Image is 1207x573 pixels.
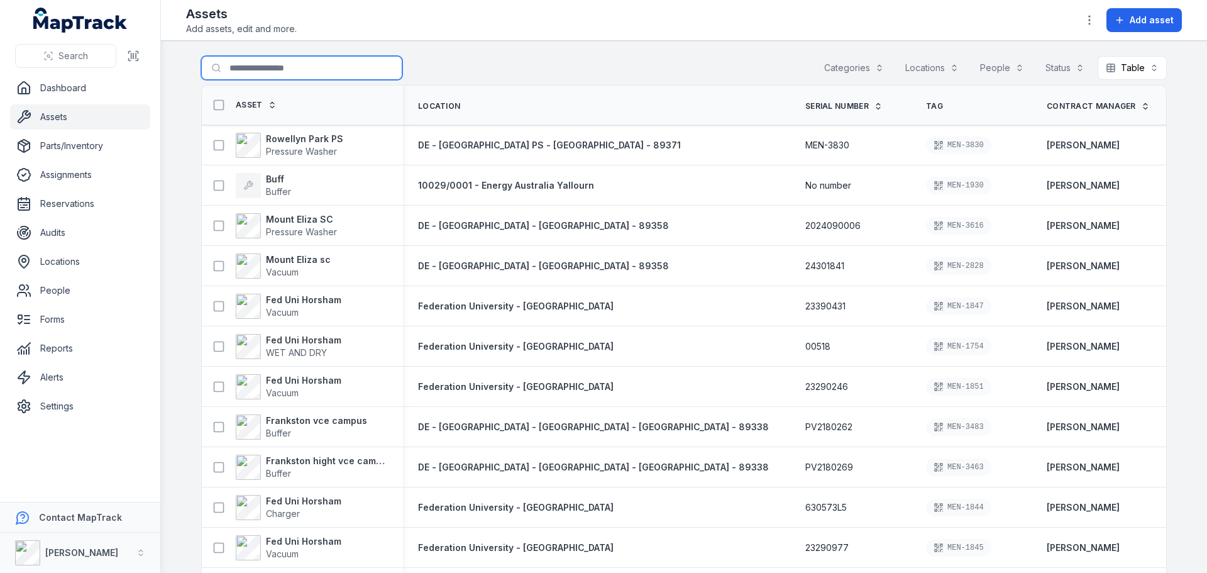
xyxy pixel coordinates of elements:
[805,340,830,353] span: 00518
[897,56,967,80] button: Locations
[805,139,849,152] span: MEN-3830
[418,421,769,433] a: DE - [GEOGRAPHIC_DATA] - [GEOGRAPHIC_DATA] - [GEOGRAPHIC_DATA] - 89338
[266,347,327,358] span: WET AND DRY
[266,508,300,519] span: Charger
[418,140,681,150] span: DE - [GEOGRAPHIC_DATA] PS - [GEOGRAPHIC_DATA] - 89371
[805,421,852,433] span: PV2180262
[1037,56,1093,80] button: Status
[1047,260,1120,272] a: [PERSON_NAME]
[418,220,669,232] a: DE - [GEOGRAPHIC_DATA] - [GEOGRAPHIC_DATA] - 89358
[418,462,769,472] span: DE - [GEOGRAPHIC_DATA] - [GEOGRAPHIC_DATA] - [GEOGRAPHIC_DATA] - 89338
[39,512,122,523] strong: Contact MapTrack
[1047,139,1120,152] a: [PERSON_NAME]
[1106,8,1182,32] button: Add asset
[418,381,614,392] span: Federation University - [GEOGRAPHIC_DATA]
[15,44,116,68] button: Search
[1047,179,1120,192] a: [PERSON_NAME]
[10,220,150,245] a: Audits
[926,378,991,396] div: MEN-1851
[266,455,388,467] strong: Frankston hight vce campus
[266,186,291,197] span: Buffer
[926,177,991,194] div: MEN-1930
[816,56,892,80] button: Categories
[10,249,150,274] a: Locations
[926,136,991,154] div: MEN-3830
[236,374,341,399] a: Fed Uni HorshamVacuum
[1047,501,1120,514] a: [PERSON_NAME]
[418,180,594,191] span: 10029/0001 - Energy Australia Yallourn
[418,421,769,432] span: DE - [GEOGRAPHIC_DATA] - [GEOGRAPHIC_DATA] - [GEOGRAPHIC_DATA] - 89338
[418,542,614,553] span: Federation University - [GEOGRAPHIC_DATA]
[926,257,991,275] div: MEN-2828
[1047,461,1120,474] a: [PERSON_NAME]
[266,307,299,318] span: Vacuum
[266,495,341,508] strong: Fed Uni Horsham
[805,220,861,232] span: 2024090006
[236,495,341,520] a: Fed Uni HorshamCharger
[418,381,614,393] a: Federation University - [GEOGRAPHIC_DATA]
[266,253,331,266] strong: Mount Eliza sc
[926,101,943,111] span: Tag
[418,341,614,352] span: Federation University - [GEOGRAPHIC_DATA]
[805,101,883,111] a: Serial Number
[1047,300,1120,313] strong: [PERSON_NAME]
[266,173,291,186] strong: Buff
[418,340,614,353] a: Federation University - [GEOGRAPHIC_DATA]
[1047,381,1120,393] a: [PERSON_NAME]
[1047,542,1120,554] a: [PERSON_NAME]
[266,267,299,277] span: Vacuum
[10,307,150,332] a: Forms
[1047,340,1120,353] a: [PERSON_NAME]
[186,5,297,23] h2: Assets
[236,253,331,279] a: Mount Eliza scVacuum
[926,539,991,557] div: MEN-1845
[236,100,277,110] a: Asset
[1047,220,1120,232] a: [PERSON_NAME]
[10,365,150,390] a: Alerts
[418,301,614,311] span: Federation University - [GEOGRAPHIC_DATA]
[266,334,341,347] strong: Fed Uni Horsham
[45,547,118,558] strong: [PERSON_NAME]
[418,502,614,513] span: Federation University - [GEOGRAPHIC_DATA]
[418,300,614,313] a: Federation University - [GEOGRAPHIC_DATA]
[236,294,341,319] a: Fed Uni HorshamVacuum
[805,501,847,514] span: 630573L5
[266,548,299,559] span: Vacuum
[418,260,669,271] span: DE - [GEOGRAPHIC_DATA] - [GEOGRAPHIC_DATA] - 89358
[10,104,150,130] a: Assets
[418,542,614,554] a: Federation University - [GEOGRAPHIC_DATA]
[926,217,991,235] div: MEN-3616
[58,50,88,62] span: Search
[236,173,291,198] a: BuffBuffer
[236,133,343,158] a: Rowellyn Park PSPressure Washer
[10,336,150,361] a: Reports
[236,535,341,560] a: Fed Uni HorshamVacuum
[10,133,150,159] a: Parts/Inventory
[926,298,991,315] div: MEN-1847
[418,220,669,231] span: DE - [GEOGRAPHIC_DATA] - [GEOGRAPHIC_DATA] - 89358
[805,461,853,474] span: PV2180269
[1047,421,1120,433] a: [PERSON_NAME]
[926,338,991,355] div: MEN-1754
[266,468,291,479] span: Buffer
[236,213,337,238] a: Mount Eliza SCPressure Washer
[1098,56,1167,80] button: Table
[266,414,367,427] strong: Frankston vce campus
[805,381,848,393] span: 23290246
[418,501,614,514] a: Federation University - [GEOGRAPHIC_DATA]
[266,226,337,237] span: Pressure Washer
[926,418,991,436] div: MEN-3483
[10,75,150,101] a: Dashboard
[805,542,849,554] span: 23290977
[266,294,341,306] strong: Fed Uni Horsham
[805,260,844,272] span: 24301841
[266,374,341,387] strong: Fed Uni Horsham
[805,101,869,111] span: Serial Number
[418,461,769,474] a: DE - [GEOGRAPHIC_DATA] - [GEOGRAPHIC_DATA] - [GEOGRAPHIC_DATA] - 89338
[10,394,150,419] a: Settings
